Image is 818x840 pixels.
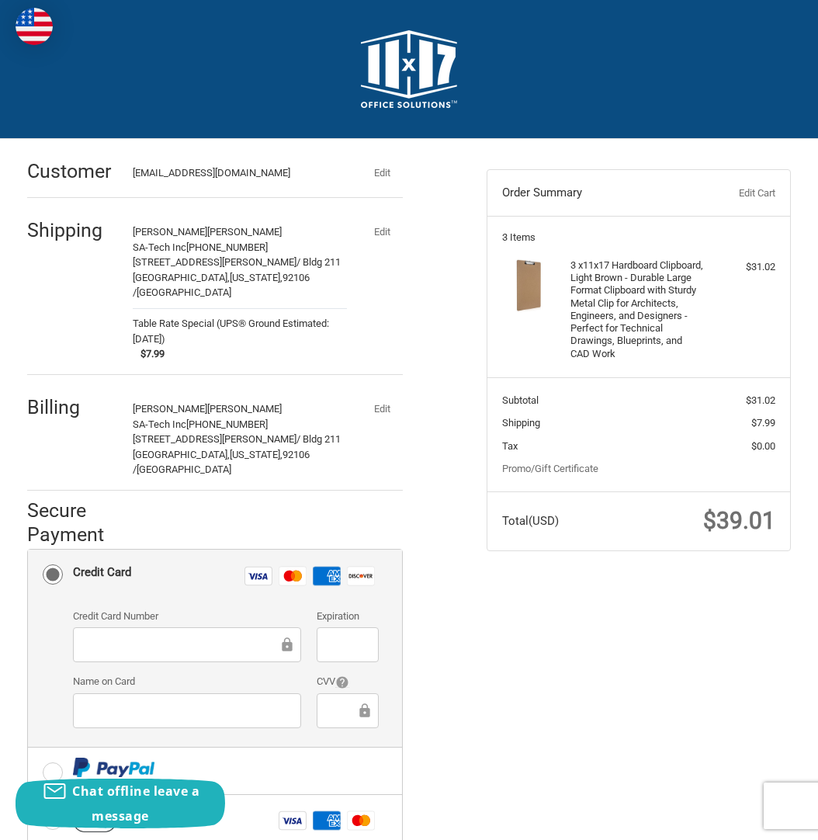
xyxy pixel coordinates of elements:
[133,272,230,283] span: [GEOGRAPHIC_DATA],
[317,674,380,689] label: CVV
[16,779,225,828] button: Chat offline leave a message
[73,758,154,777] img: PayPal icon
[133,256,296,268] span: [STREET_ADDRESS][PERSON_NAME]
[133,433,296,445] span: [STREET_ADDRESS][PERSON_NAME]
[502,463,598,474] a: Promo/Gift Certificate
[84,636,279,654] iframe: Secure Credit Card Frame - Credit Card Number
[502,417,540,429] span: Shipping
[746,394,775,406] span: $31.02
[73,609,301,624] label: Credit Card Number
[296,256,341,268] span: / Bldg 211
[570,259,703,360] h4: 3 x 11x17 Hardboard Clipboard, Light Brown - Durable Large Format Clipboard with Sturdy Metal Cli...
[207,403,282,415] span: [PERSON_NAME]
[230,449,282,460] span: [US_STATE],
[328,702,357,720] iframe: Secure Credit Card Frame - CVV
[186,241,268,253] span: [PHONE_NUMBER]
[707,259,775,275] div: $31.02
[27,498,125,547] h2: Secure Payment
[137,463,231,475] span: [GEOGRAPHIC_DATA]
[133,226,207,238] span: [PERSON_NAME]
[133,316,347,346] span: Table Rate Special (UPS® Ground Estimated: [DATE])
[502,231,775,244] h3: 3 Items
[137,286,231,298] span: [GEOGRAPHIC_DATA]
[16,8,53,45] img: duty and tax information for United States
[362,397,403,419] button: Edit
[27,159,118,183] h2: Customer
[362,220,403,242] button: Edit
[133,418,186,430] span: SA-Tech Inc
[328,636,369,654] iframe: Secure Credit Card Frame - Expiration Date
[362,161,403,183] button: Edit
[703,507,775,534] span: $39.01
[186,418,268,430] span: [PHONE_NUMBER]
[751,440,775,452] span: $0.00
[230,272,282,283] span: [US_STATE],
[361,30,457,108] img: 11x17.com
[27,395,118,419] h2: Billing
[133,403,207,415] span: [PERSON_NAME]
[751,417,775,429] span: $7.99
[502,514,559,528] span: Total (USD)
[133,165,332,181] div: [EMAIL_ADDRESS][DOMAIN_NAME]
[690,186,775,201] a: Edit Cart
[502,394,539,406] span: Subtotal
[84,702,290,720] iframe: Secure Credit Card Frame - Cardholder Name
[27,218,118,242] h2: Shipping
[133,449,230,460] span: [GEOGRAPHIC_DATA],
[296,433,341,445] span: / Bldg 211
[133,241,186,253] span: SA-Tech Inc
[133,346,165,362] span: $7.99
[502,440,518,452] span: Tax
[73,560,131,585] div: Credit Card
[72,783,199,824] span: Chat offline leave a message
[502,186,690,201] h3: Order Summary
[317,609,380,624] label: Expiration
[73,674,301,689] label: Name on Card
[207,226,282,238] span: [PERSON_NAME]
